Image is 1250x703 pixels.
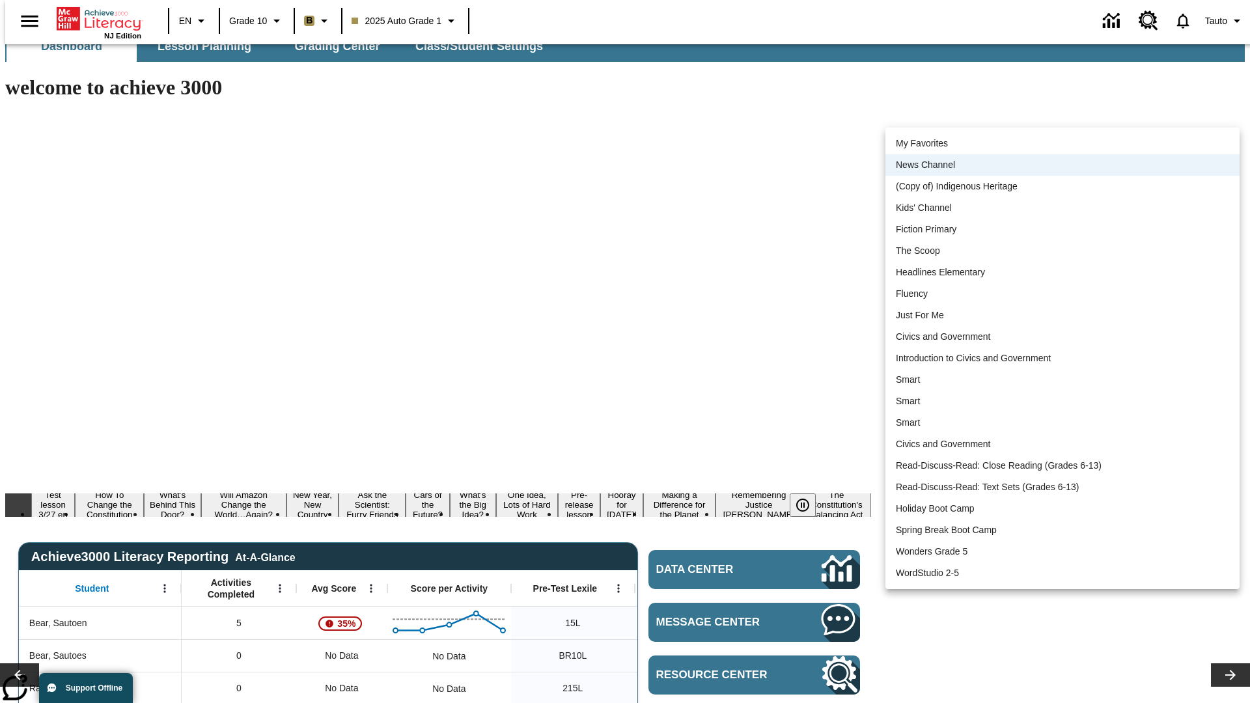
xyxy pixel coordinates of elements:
[885,476,1240,498] li: Read-Discuss-Read: Text Sets (Grades 6-13)
[885,541,1240,562] li: Wonders Grade 5
[885,369,1240,391] li: Smart
[885,197,1240,219] li: Kids' Channel
[885,348,1240,369] li: Introduction to Civics and Government
[885,519,1240,541] li: Spring Break Boot Camp
[885,219,1240,240] li: Fiction Primary
[885,434,1240,455] li: Civics and Government
[885,240,1240,262] li: The Scoop
[885,412,1240,434] li: Smart
[885,154,1240,176] li: News Channel
[885,562,1240,584] li: WordStudio 2-5
[885,133,1240,154] li: My Favorites
[885,326,1240,348] li: Civics and Government
[885,391,1240,412] li: Smart
[885,498,1240,519] li: Holiday Boot Camp
[885,305,1240,326] li: Just For Me
[885,283,1240,305] li: Fluency
[885,455,1240,476] li: Read-Discuss-Read: Close Reading (Grades 6-13)
[885,176,1240,197] li: (Copy of) Indigenous Heritage
[885,262,1240,283] li: Headlines Elementary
